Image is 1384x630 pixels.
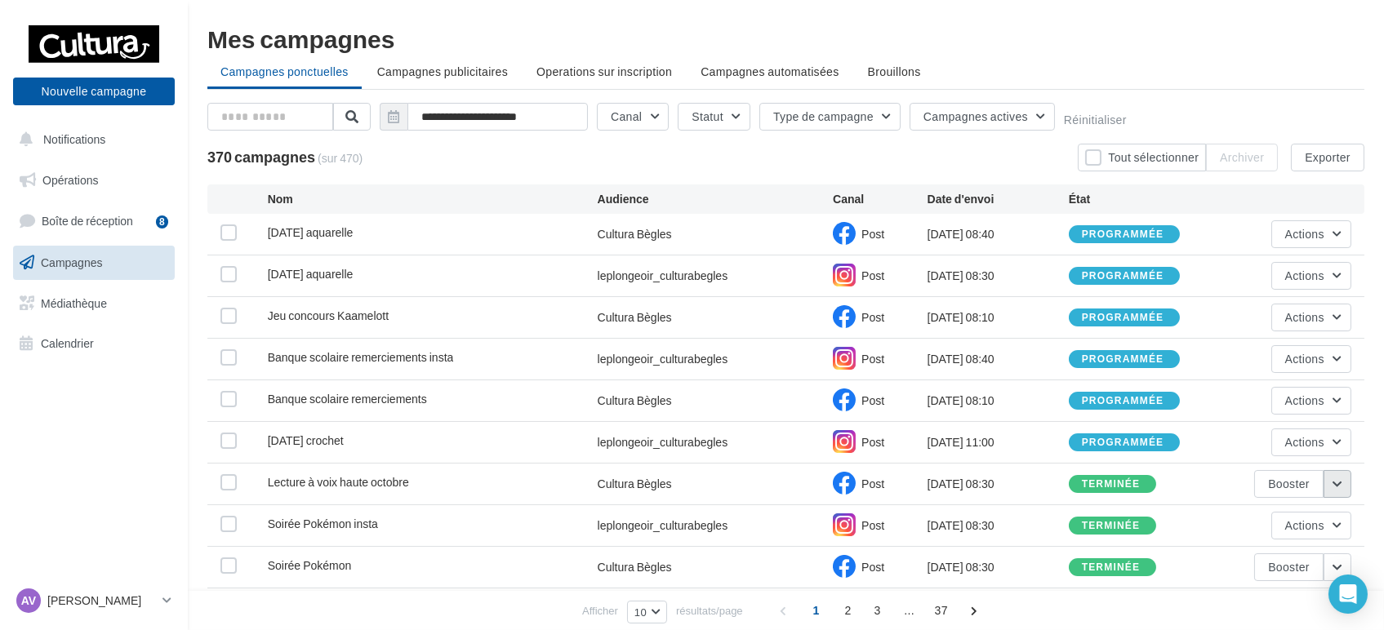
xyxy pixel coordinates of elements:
div: [DATE] 08:30 [928,476,1069,492]
span: Post [861,393,884,407]
span: Campagnes actives [923,109,1028,123]
button: Notifications [10,122,171,157]
span: Post [861,477,884,490]
button: Actions [1271,220,1351,248]
span: Lecture à voix haute octobre [268,475,409,489]
div: Cultura Bègles [598,476,672,492]
span: Actions [1285,310,1324,324]
span: Soirée Pokémon insta [268,517,378,530]
div: Nom [268,191,598,207]
div: 8 [156,215,168,228]
span: Halloween aquarelle [268,225,354,239]
div: Date d'envoi [928,191,1069,207]
span: Post [861,268,884,282]
span: 37 [928,597,955,623]
button: Booster [1254,470,1324,498]
button: Exporter [1291,144,1364,171]
div: [DATE] 08:40 [928,351,1069,367]
button: Nouvelle campagne [13,78,175,105]
a: Opérations [10,163,178,197]
div: terminée [1082,562,1141,573]
span: Jeu concours Kaamelott [268,308,389,322]
div: programmée [1082,396,1164,406]
a: Médiathèque [10,286,178,321]
span: Post [861,310,884,324]
span: AV [21,592,36,609]
button: 10 [627,601,667,623]
span: Operations sur inscription [536,64,672,78]
button: Actions [1271,262,1351,290]
span: 1 [803,597,830,623]
div: Cultura Bègles [598,226,672,242]
button: Actions [1271,387,1351,415]
span: Banque scolaire remerciements insta [268,350,454,364]
span: 10 [634,606,647,619]
span: Afficher [582,603,618,619]
div: leplongeoir_culturabegles [598,268,728,284]
div: [DATE] 08:30 [928,268,1069,284]
span: Banque scolaire remerciements [268,392,427,406]
span: Soirée Pokémon [268,558,352,572]
span: Campagnes [41,255,103,269]
div: programmée [1082,354,1164,365]
span: ... [897,597,923,623]
span: Actions [1285,268,1324,282]
a: Boîte de réception8 [10,203,178,238]
span: (sur 470) [318,150,363,166]
a: Campagnes [10,246,178,280]
span: Post [861,227,884,241]
span: Brouillons [868,64,921,78]
div: Open Intercom Messenger [1328,575,1368,614]
button: Type de campagne [759,103,901,131]
span: Médiathèque [41,295,107,309]
p: [PERSON_NAME] [47,592,156,609]
span: Post [861,352,884,366]
div: leplongeoir_culturabegles [598,434,728,450]
div: [DATE] 08:10 [928,309,1069,326]
span: Notifications [43,132,105,146]
span: Post [861,560,884,574]
span: Actions [1285,352,1324,366]
span: Boîte de réception [42,214,133,228]
div: Audience [598,191,834,207]
button: Actions [1271,512,1351,539]
button: Booster [1254,553,1324,581]
span: Actions [1285,435,1324,449]
div: Cultura Bègles [598,393,672,409]
div: [DATE] 08:10 [928,393,1069,409]
span: 3 [865,597,891,623]
div: Mes campagnes [207,26,1364,51]
button: Statut [678,103,750,131]
div: Canal [833,191,927,207]
div: programmée [1082,271,1164,282]
span: Campagnes automatisées [701,64,839,78]
button: Archiver [1206,144,1278,171]
div: programmée [1082,313,1164,323]
span: résultats/page [676,603,743,619]
div: [DATE] 08:30 [928,559,1069,575]
span: Campagnes publicitaires [377,64,508,78]
div: programmée [1082,437,1164,448]
div: Cultura Bègles [598,309,672,326]
a: AV [PERSON_NAME] [13,585,175,616]
div: [DATE] 11:00 [928,434,1069,450]
span: Calendrier [41,336,94,350]
span: Actions [1285,518,1324,532]
span: Post [861,435,884,449]
span: Actions [1285,227,1324,241]
span: Actions [1285,393,1324,407]
div: État [1069,191,1210,207]
button: Actions [1271,304,1351,331]
span: 370 campagnes [207,148,315,166]
div: terminée [1082,521,1141,531]
button: Actions [1271,428,1351,456]
button: Actions [1271,345,1351,373]
div: leplongeoir_culturabegles [598,351,728,367]
button: Canal [597,103,669,131]
div: leplongeoir_culturabegles [598,517,728,534]
span: Halloween crochet [268,433,344,447]
div: Cultura Bègles [598,559,672,575]
a: Calendrier [10,326,178,361]
div: [DATE] 08:30 [928,517,1069,534]
span: Post [861,518,884,532]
